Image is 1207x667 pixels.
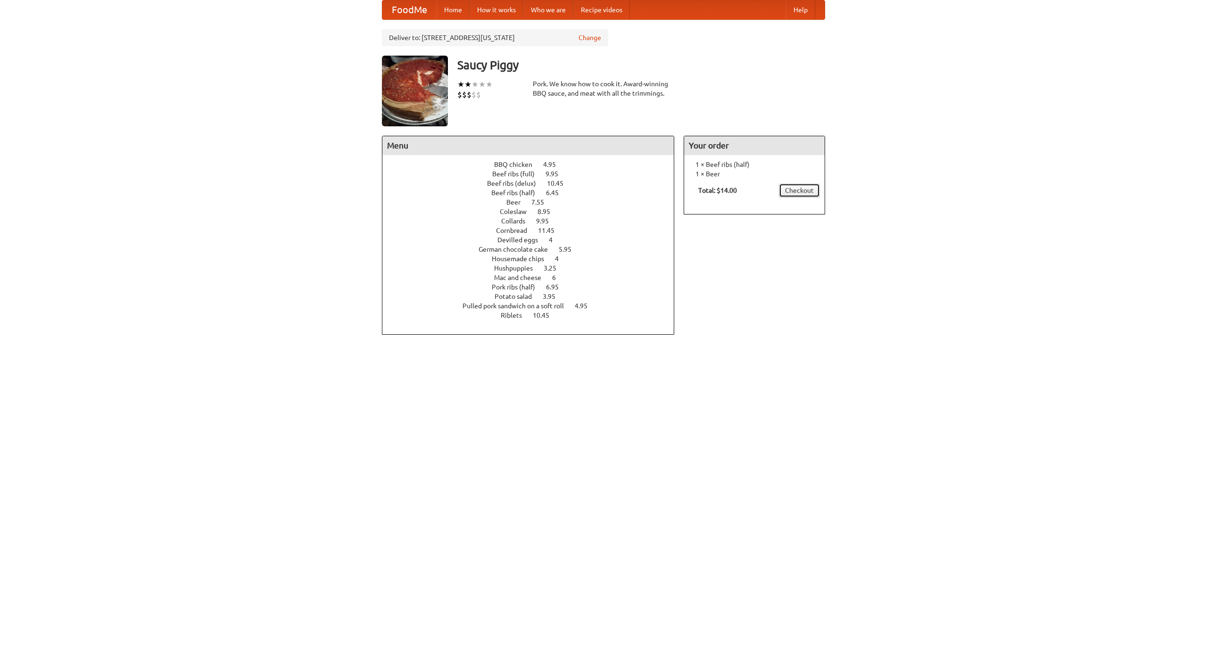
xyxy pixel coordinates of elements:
a: Who we are [523,0,573,19]
img: angular.jpg [382,56,448,126]
span: 4 [555,255,568,263]
span: 4 [549,236,562,244]
a: Potato salad 3.95 [495,293,573,300]
span: 6 [552,274,565,281]
h4: Menu [382,136,674,155]
a: Beer 7.55 [506,198,562,206]
a: Beef ribs (full) 9.95 [492,170,576,178]
span: 3.25 [544,264,566,272]
span: 7.55 [531,198,554,206]
span: 11.45 [538,227,564,234]
b: Total: $14.00 [698,187,737,194]
a: Change [579,33,601,42]
li: ★ [457,79,464,90]
span: BBQ chicken [494,161,542,168]
span: Mac and cheese [494,274,551,281]
a: How it works [470,0,523,19]
a: German chocolate cake 5.95 [479,246,589,253]
span: Beef ribs (half) [491,189,545,197]
div: Pork. We know how to cook it. Award-winning BBQ sauce, and meat with all the trimmings. [533,79,674,98]
a: Beef ribs (delux) 10.45 [487,180,581,187]
span: Riblets [501,312,531,319]
a: Pulled pork sandwich on a soft roll 4.95 [463,302,605,310]
a: Recipe videos [573,0,630,19]
li: $ [457,90,462,100]
h3: Saucy Piggy [457,56,825,74]
span: Housemade chips [492,255,554,263]
span: German chocolate cake [479,246,557,253]
li: ★ [471,79,479,90]
li: $ [476,90,481,100]
a: BBQ chicken 4.95 [494,161,573,168]
span: Coleslaw [500,208,536,215]
h4: Your order [684,136,825,155]
span: 4.95 [543,161,565,168]
a: Help [786,0,815,19]
span: Beer [506,198,530,206]
a: Home [437,0,470,19]
li: ★ [486,79,493,90]
span: Devilled eggs [497,236,547,244]
a: Collards 9.95 [501,217,566,225]
a: FoodMe [382,0,437,19]
a: Mac and cheese 6 [494,274,573,281]
span: Pulled pork sandwich on a soft roll [463,302,573,310]
a: Pork ribs (half) 6.95 [492,283,576,291]
span: 9.95 [536,217,558,225]
a: Beef ribs (half) 6.45 [491,189,576,197]
a: Housemade chips 4 [492,255,576,263]
li: $ [467,90,471,100]
a: Cornbread 11.45 [496,227,572,234]
span: 6.95 [546,283,568,291]
span: 6.45 [546,189,568,197]
span: 3.95 [543,293,565,300]
li: $ [471,90,476,100]
a: Devilled eggs 4 [497,236,570,244]
span: 4.95 [575,302,597,310]
a: Riblets 10.45 [501,312,567,319]
span: Pork ribs (half) [492,283,545,291]
span: 10.45 [547,180,573,187]
li: 1 × Beef ribs (half) [689,160,820,169]
span: 10.45 [533,312,559,319]
a: Checkout [779,183,820,198]
li: $ [462,90,467,100]
span: 8.95 [537,208,560,215]
li: ★ [479,79,486,90]
span: Beef ribs (delux) [487,180,546,187]
li: 1 × Beer [689,169,820,179]
span: Beef ribs (full) [492,170,544,178]
div: Deliver to: [STREET_ADDRESS][US_STATE] [382,29,608,46]
span: 9.95 [546,170,568,178]
a: Coleslaw 8.95 [500,208,568,215]
span: Hushpuppies [494,264,542,272]
span: Collards [501,217,535,225]
li: ★ [464,79,471,90]
span: 5.95 [559,246,581,253]
span: Cornbread [496,227,537,234]
a: Hushpuppies 3.25 [494,264,574,272]
span: Potato salad [495,293,541,300]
